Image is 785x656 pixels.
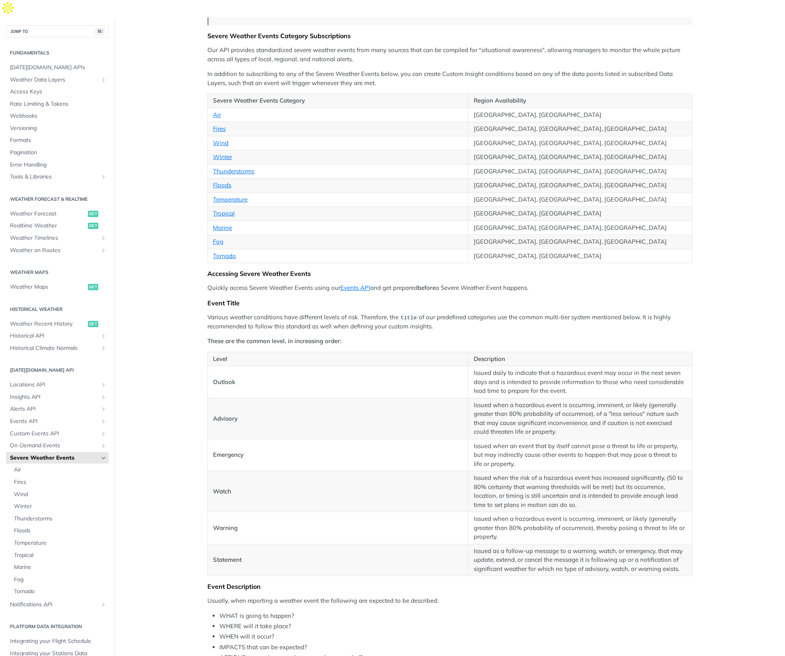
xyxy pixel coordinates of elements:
[6,379,109,391] a: Locations APIShow subpages for Locations API
[10,149,107,157] span: Pagination
[219,622,692,631] li: WHERE will it take place?
[10,234,98,242] span: Weather Timelines
[219,643,692,652] li: IMPACTS that can be expected?
[207,337,342,345] strong: These are the common level, in increasing order:
[6,232,109,244] a: Weather TimelinesShow subpages for Weather Timelines
[213,153,232,161] a: Winter
[100,77,107,83] button: Show subpages for Weather Data Layers
[10,393,98,401] span: Insights API
[6,403,109,415] a: Alerts APIShow subpages for Alerts API
[469,221,692,235] td: [GEOGRAPHIC_DATA], [GEOGRAPHIC_DATA], [GEOGRAPHIC_DATA]
[6,245,109,256] a: Weather on RoutesShow subpages for Weather on Routes
[6,623,109,630] h2: Platform DATA integration
[6,306,109,313] h2: Historical Weather
[469,136,692,150] td: [GEOGRAPHIC_DATA], [GEOGRAPHIC_DATA], [GEOGRAPHIC_DATA]
[10,64,107,72] span: [DATE][DOMAIN_NAME] APIs
[100,418,107,425] button: Show subpages for Events API
[10,88,107,96] span: Access Keys
[6,428,109,440] a: Custom Events APIShow subpages for Custom Events API
[213,451,244,458] strong: Emergency
[213,224,232,231] a: Marine
[10,222,86,230] span: Realtime Weather
[14,527,107,535] span: Floods
[100,333,107,339] button: Show subpages for Historical API
[207,70,692,87] p: In addition to subscribing to any of the Severe Weather Events below, you can create Custom Insig...
[213,378,235,386] strong: Outlook
[10,476,109,488] a: Fires
[10,501,109,512] a: Winter
[207,299,692,307] div: Event Title
[10,489,109,501] a: Wind
[469,352,692,366] th: Description
[10,344,98,352] span: Historical Climate Normals
[469,150,692,165] td: [GEOGRAPHIC_DATA], [GEOGRAPHIC_DATA], [GEOGRAPHIC_DATA]
[6,122,109,134] a: Versioning
[6,330,109,342] a: Historical APIShow subpages for Historical API
[213,415,238,422] strong: Advisory
[213,196,248,203] a: Temperature
[14,551,107,559] span: Tropical
[10,637,107,645] span: Integrating your Flight Schedule
[213,139,228,147] a: Wind
[14,576,107,584] span: Fog
[213,524,238,532] strong: Warning
[14,478,107,486] span: Fires
[207,32,692,40] div: Severe Weather Events Category Subscriptions
[213,252,236,260] a: Tornado
[6,25,109,37] button: JUMP TO⌘/
[213,181,231,189] a: Floods
[469,94,692,108] th: Region Availability
[100,455,107,461] button: Hide subpages for Severe Weather Events
[207,283,692,293] p: Quickly access Severe Weather Events using our and get prepared a Severe Weather Event happens.
[6,62,109,74] a: [DATE][DOMAIN_NAME] APIs
[6,415,109,427] a: Events APIShow subpages for Events API
[6,367,109,374] h2: [DATE][DOMAIN_NAME] API
[469,192,692,207] td: [GEOGRAPHIC_DATA], [GEOGRAPHIC_DATA], [GEOGRAPHIC_DATA]
[207,270,692,278] div: Accessing Severe Weather Events
[10,161,107,169] span: Error Handling
[100,382,107,388] button: Show subpages for Locations API
[10,283,86,291] span: Weather Maps
[6,391,109,403] a: Insights APIShow subpages for Insights API
[10,525,109,537] a: Floods
[469,439,692,471] td: Issued when an event that by itself cannot pose a threat to life or property, but may indirectly ...
[96,28,104,35] span: ⌘/
[10,586,109,598] a: Tornado
[10,320,86,328] span: Weather Recent History
[100,247,107,254] button: Show subpages for Weather on Routes
[10,537,109,549] a: Temperature
[100,345,107,351] button: Show subpages for Historical Climate Normals
[14,491,107,499] span: Wind
[6,147,109,159] a: Pagination
[14,515,107,523] span: Thunderstorms
[6,159,109,171] a: Error Handling
[10,464,109,476] a: Air
[100,431,107,437] button: Show subpages for Custom Events API
[6,440,109,452] a: On-Demand EventsShow subpages for On-Demand Events
[10,454,98,462] span: Severe Weather Events
[10,112,107,120] span: Webhooks
[219,611,692,621] li: WHAT is going to happen?
[14,466,107,474] span: Air
[219,632,692,641] li: WHEN will it occur?
[100,602,107,608] button: Show subpages for Notifications API
[88,223,98,229] span: get
[88,211,98,217] span: get
[6,318,109,330] a: Weather Recent Historyget
[6,599,109,611] a: Notifications APIShow subpages for Notifications API
[469,366,692,398] td: Issued daily to indicate that a hazardous event may occur in the next seven days and is intended ...
[400,315,417,321] span: title
[469,122,692,136] td: [GEOGRAPHIC_DATA], [GEOGRAPHIC_DATA], [GEOGRAPHIC_DATA]
[6,171,109,183] a: Tools & LibrariesShow subpages for Tools & Libraries
[469,164,692,179] td: [GEOGRAPHIC_DATA], [GEOGRAPHIC_DATA], [GEOGRAPHIC_DATA]
[469,179,692,193] td: [GEOGRAPHIC_DATA], [GEOGRAPHIC_DATA], [GEOGRAPHIC_DATA]
[100,174,107,180] button: Show subpages for Tools & Libraries
[213,556,242,563] strong: Statement
[6,74,109,86] a: Weather Data LayersShow subpages for Weather Data Layers
[6,208,109,220] a: Weather Forecastget
[469,249,692,263] td: [GEOGRAPHIC_DATA], [GEOGRAPHIC_DATA]
[340,284,370,291] a: Events API
[10,601,98,609] span: Notifications API
[100,394,107,400] button: Show subpages for Insights API
[207,313,692,331] p: Various weather conditions have different levels of risk. Therefore, the of our predefined catego...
